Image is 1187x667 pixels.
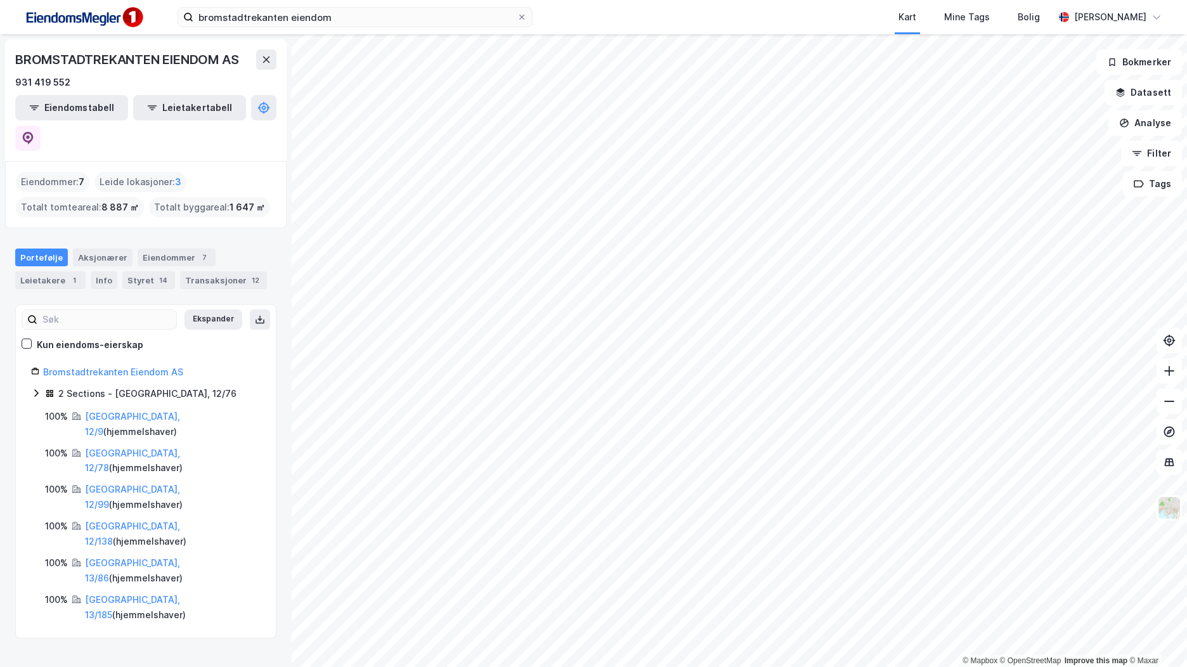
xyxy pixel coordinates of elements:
div: 100% [45,446,68,461]
span: 3 [175,174,181,190]
a: [GEOGRAPHIC_DATA], 12/9 [85,411,180,437]
a: [GEOGRAPHIC_DATA], 12/138 [85,521,180,547]
div: Eiendommer [138,249,216,266]
input: Søk på adresse, matrikkel, gårdeiere, leietakere eller personer [193,8,517,27]
div: ( hjemmelshaver ) [85,446,261,476]
div: Bolig [1018,10,1040,25]
button: Datasett [1105,80,1182,105]
a: Bromstadtrekanten Eiendom AS [43,366,183,377]
iframe: Chat Widget [1124,606,1187,667]
div: Leide lokasjoner : [94,172,186,192]
div: Aksjonærer [73,249,133,266]
button: Bokmerker [1096,49,1182,75]
div: ( hjemmelshaver ) [85,592,261,623]
div: 2 Sections - [GEOGRAPHIC_DATA], 12/76 [58,386,237,401]
div: ( hjemmelshaver ) [85,409,261,439]
span: 1 647 ㎡ [230,200,265,215]
button: Ekspander [185,309,242,330]
button: Filter [1121,141,1182,166]
div: Totalt tomteareal : [16,197,144,217]
div: 7 [198,251,211,264]
div: Kontrollprogram for chat [1124,606,1187,667]
div: [PERSON_NAME] [1074,10,1146,25]
input: Søk [37,310,176,329]
div: 100% [45,592,68,607]
button: Eiendomstabell [15,95,128,120]
button: Tags [1123,171,1182,197]
div: Info [91,271,117,289]
div: Mine Tags [944,10,990,25]
div: Portefølje [15,249,68,266]
div: Eiendommer : [16,172,89,192]
div: 1 [68,274,81,287]
div: Transaksjoner [180,271,267,289]
span: 7 [79,174,84,190]
a: OpenStreetMap [1000,656,1061,665]
div: 931 419 552 [15,75,70,90]
div: Kart [898,10,916,25]
a: [GEOGRAPHIC_DATA], 13/185 [85,594,180,620]
a: [GEOGRAPHIC_DATA], 13/86 [85,557,180,583]
a: Improve this map [1065,656,1127,665]
div: 12 [249,274,262,287]
div: 100% [45,482,68,497]
button: Analyse [1108,110,1182,136]
a: [GEOGRAPHIC_DATA], 12/78 [85,448,180,474]
div: 14 [157,274,170,287]
div: Styret [122,271,175,289]
div: 100% [45,555,68,571]
div: Kun eiendoms-eierskap [37,337,143,353]
div: Leietakere [15,271,86,289]
span: 8 887 ㎡ [101,200,139,215]
a: [GEOGRAPHIC_DATA], 12/99 [85,484,180,510]
a: Mapbox [963,656,997,665]
div: ( hjemmelshaver ) [85,555,261,586]
div: ( hjemmelshaver ) [85,519,261,549]
div: 100% [45,519,68,534]
button: Leietakertabell [133,95,246,120]
div: Totalt byggareal : [149,197,270,217]
div: 100% [45,409,68,424]
div: BROMSTADTREKANTEN EIENDOM AS [15,49,241,70]
div: ( hjemmelshaver ) [85,482,261,512]
img: F4PB6Px+NJ5v8B7XTbfpPpyloAAAAASUVORK5CYII= [20,3,147,32]
img: Z [1157,496,1181,520]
